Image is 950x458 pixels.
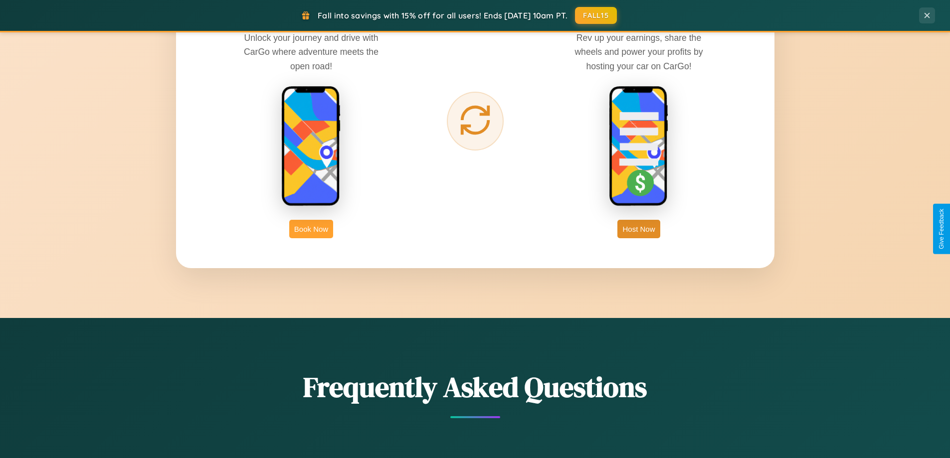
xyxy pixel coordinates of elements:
div: Give Feedback [938,209,945,249]
p: Rev up your earnings, share the wheels and power your profits by hosting your car on CarGo! [564,31,714,73]
img: rent phone [281,86,341,207]
button: Book Now [289,220,333,238]
span: Fall into savings with 15% off for all users! Ends [DATE] 10am PT. [318,10,568,20]
h2: Frequently Asked Questions [176,368,774,406]
button: FALL15 [575,7,617,24]
img: host phone [609,86,669,207]
p: Unlock your journey and drive with CarGo where adventure meets the open road! [236,31,386,73]
button: Host Now [617,220,660,238]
